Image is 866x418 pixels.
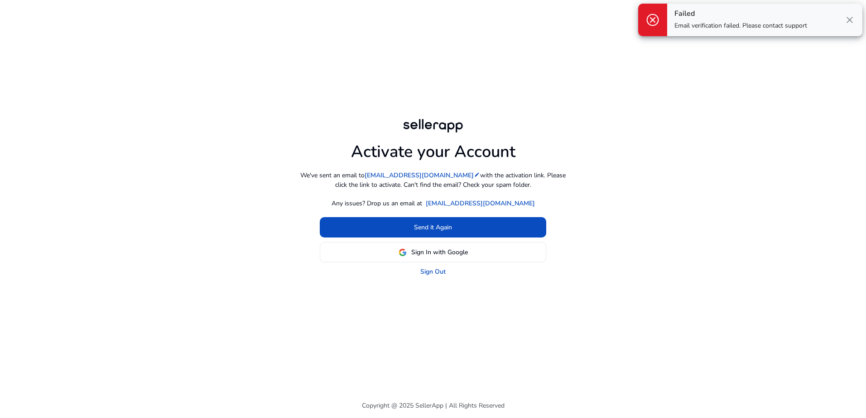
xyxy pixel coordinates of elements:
h1: Activate your Account [351,135,515,161]
span: cancel [645,13,660,27]
span: Sign In with Google [411,247,468,257]
button: Send it Again [320,217,546,237]
a: Sign Out [420,267,446,276]
h4: Failed [674,9,807,18]
a: [EMAIL_ADDRESS][DOMAIN_NAME] [426,199,535,208]
img: google-logo.svg [399,248,407,256]
p: We've sent an email to with the activation link. Please click the link to activate. Can't find th... [297,171,569,190]
span: close [844,14,855,25]
span: Send it Again [414,223,452,232]
mat-icon: edit [474,171,480,178]
a: [EMAIL_ADDRESS][DOMAIN_NAME] [365,171,480,180]
button: Sign In with Google [320,242,546,262]
p: Email verification failed. Please contact support [674,21,807,30]
p: Any issues? Drop us an email at [332,199,422,208]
